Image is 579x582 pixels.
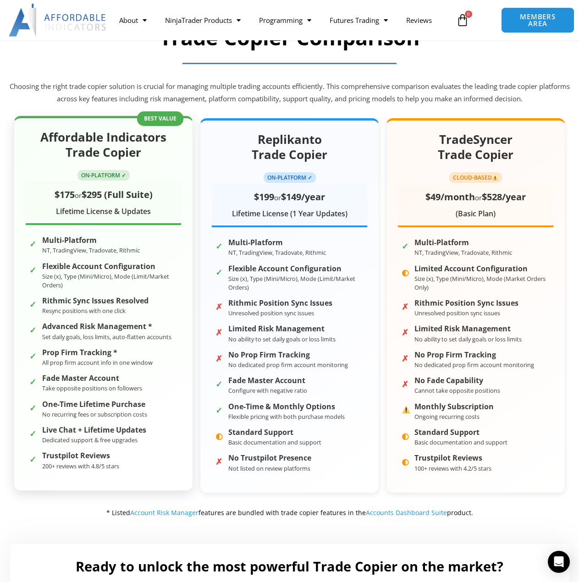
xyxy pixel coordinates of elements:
strong: Trustpilot Reviews [414,454,491,462]
small: Take opposite positions on followers [42,384,142,392]
span: ✗ [215,325,224,333]
strong: One-Time & Monthly Options [228,402,345,411]
small: 200+ reviews with 4.8/5 stars [42,462,119,470]
span: ✗ [215,454,224,462]
span: $295 (Full Suite) [82,188,153,201]
strong: Fade Master Account [228,376,307,385]
span: ✓ [215,377,224,385]
span: 0 [465,11,472,18]
small: No dedicated prop firm account monitoring [228,361,348,369]
span: ◐ [402,265,410,273]
p: Choosing the right trade copier solution is crucial for managing multiple trading accounts effici... [8,80,572,106]
div: Open Intercom Messenger [548,551,570,573]
strong: Standard Support [228,428,321,437]
small: Configure with negative ratio [228,386,307,395]
span: ◐ [402,428,410,437]
strong: Monthly Subscription [414,402,494,411]
span: ◐ [402,454,410,462]
span: ◐ [215,428,224,437]
span: ✗ [402,377,410,385]
h2: Ready to unlock the most powerful Trade Copier on the market? [19,558,560,575]
small: Size (x), Type (Mini/Micro), Mode (Limit/Market Orders) [228,275,355,291]
small: Dedicated support & free upgrades [42,436,138,444]
a: Account Risk Manager [130,508,199,517]
small: No ability to set daily goals or loss limits [228,335,336,343]
a: NinjaTrader Products [156,10,250,31]
small: All prop firm account info in one window [42,358,153,367]
span: $175 [55,188,75,201]
strong: Live Chat + Lifetime Updates [42,426,146,434]
span: ✓ [29,323,38,331]
nav: Menu [110,10,452,31]
small: Size (x), Type (Mini/Micro), Mode (Limit/Market Orders) [42,272,169,289]
strong: Advanced Risk Management * [42,322,171,331]
span: $149/year [281,191,325,203]
span: MEMBERS AREA [511,13,564,27]
div: (Basic Plan) [398,207,553,221]
strong: Trustpilot Reviews [42,451,119,460]
strong: Rithmic Position Sync Issues [414,299,518,307]
a: Accounts Dashboard Suite [366,508,447,517]
span: ✓ [29,374,38,383]
small: NT, TradingView, Tradovate, Rithmic [414,248,512,257]
small: Set daily goals, loss limits, auto-flatten accounts [42,333,171,341]
small: 100+ reviews with 4.2/5 stars [414,464,491,472]
span: ON-PLATFORM ✓ [77,170,130,181]
small: Not listed on review platforms [228,464,310,472]
strong: Flexible Account Configuration [228,264,364,273]
span: CLOUD-BASED [449,172,502,183]
small: No recurring fees or subscription costs [42,410,147,418]
small: No dedicated prop firm account monitoring [414,361,534,369]
small: NT, TradingView, Tradovate, Rithmic [42,246,140,254]
span: ✓ [29,297,38,305]
span: ✓ [215,239,224,247]
span: ✓ [29,426,38,434]
h2: Affordable Indicators Trade Copier [26,130,181,161]
a: MEMBERS AREA [501,7,574,33]
small: Unresolved position sync issues [228,309,314,317]
img: LogoAI | Affordable Indicators – NinjaTrader [9,4,107,37]
small: Ongoing recurring costs [414,412,480,421]
small: NT, TradingView, Tradovate, Rithmic [228,248,326,257]
span: ✗ [215,299,224,307]
strong: Flexible Account Configuration [42,262,177,271]
small: Flexible pricing with both purchase models [228,412,345,421]
small: Basic documentation and support [414,438,507,446]
a: About [110,10,156,31]
h2: Replikanto Trade Copier [212,132,367,163]
span: ✓ [215,403,224,411]
h2: TradeSyncer Trade Copier [398,132,553,163]
a: 0 [442,7,483,33]
strong: Fade Master Account [42,374,142,383]
div: or [398,188,553,205]
span: ✗ [402,351,410,359]
a: Futures Trading [320,10,397,31]
strong: One-Time Lifetime Purchase [42,400,147,409]
strong: Multi-Platform [42,236,140,245]
small: Unresolved position sync issues [414,309,500,317]
strong: Prop Firm Tracking * [42,348,153,357]
span: ✓ [215,265,224,273]
div: or [212,188,367,205]
span: ✗ [402,325,410,333]
div: Lifetime License (1 Year Updates) [212,207,367,221]
span: ✓ [29,236,38,245]
span: ✓ [29,452,38,460]
span: ✗ [402,299,410,307]
span: ✓ [29,263,38,271]
span: $199 [254,191,274,203]
small: Size (x), Type (Mini/Micro), Mode (Market Orders Only) [414,275,546,291]
span: ✗ [215,351,224,359]
strong: Limited Risk Management [228,324,336,333]
strong: Rithmic Position Sync Issues [228,299,332,307]
strong: Limited Risk Management [414,324,522,333]
strong: No Prop Firm Tracking [414,351,534,359]
div: Lifetime License & Updates [26,205,181,219]
strong: No Fade Capability [414,376,500,385]
span: ✓ [402,239,410,247]
div: * Listed features are bundled with trade copier features in the product. [14,507,565,519]
small: No ability to set daily goals or loss limits [414,335,522,343]
img: ⚠ [402,406,410,414]
strong: Standard Support [414,428,507,437]
div: or [26,186,181,203]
